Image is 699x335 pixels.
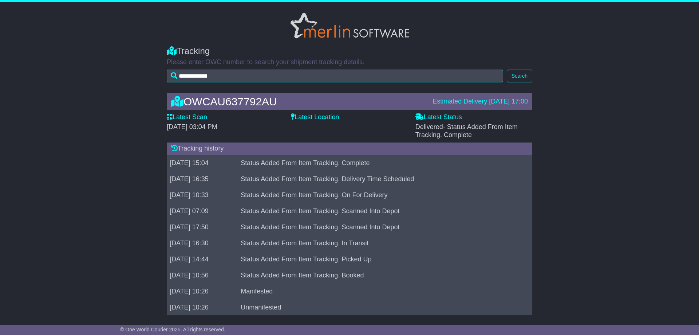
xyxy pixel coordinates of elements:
[167,251,238,267] td: [DATE] 14:44
[167,123,217,131] span: [DATE] 03:04 PM
[167,187,238,203] td: [DATE] 10:33
[238,235,523,251] td: Status Added From Item Tracking. In Transit
[167,299,238,315] td: [DATE] 10:26
[238,251,523,267] td: Status Added From Item Tracking. Picked Up
[167,171,238,187] td: [DATE] 16:35
[167,203,238,219] td: [DATE] 07:09
[238,283,523,299] td: Manifested
[291,113,339,121] label: Latest Location
[290,13,409,39] img: GetCustomerLogo
[167,143,532,155] div: Tracking history
[415,123,518,139] span: - Status Added From Item Tracking. Complete
[238,203,523,219] td: Status Added From Item Tracking. Scanned Into Depot
[433,98,528,106] div: Estimated Delivery [DATE] 17:00
[167,219,238,235] td: [DATE] 17:50
[238,267,523,283] td: Status Added From Item Tracking. Booked
[167,283,238,299] td: [DATE] 10:26
[167,235,238,251] td: [DATE] 16:30
[167,113,207,121] label: Latest Scan
[120,327,225,332] span: © One World Courier 2025. All rights reserved.
[167,155,238,171] td: [DATE] 15:04
[238,171,523,187] td: Status Added From Item Tracking. Delivery Time Scheduled
[415,123,518,139] span: Delivered
[167,46,532,57] div: Tracking
[167,58,532,66] p: Please enter OWC number to search your shipment tracking details.
[238,187,523,203] td: Status Added From Item Tracking. On For Delivery
[415,113,462,121] label: Latest Status
[167,267,238,283] td: [DATE] 10:56
[238,219,523,235] td: Status Added From Item Tracking. Scanned Into Depot
[238,155,523,171] td: Status Added From Item Tracking. Complete
[238,299,523,315] td: Unmanifested
[167,96,429,108] div: OWCAU637792AU
[507,70,532,82] button: Search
